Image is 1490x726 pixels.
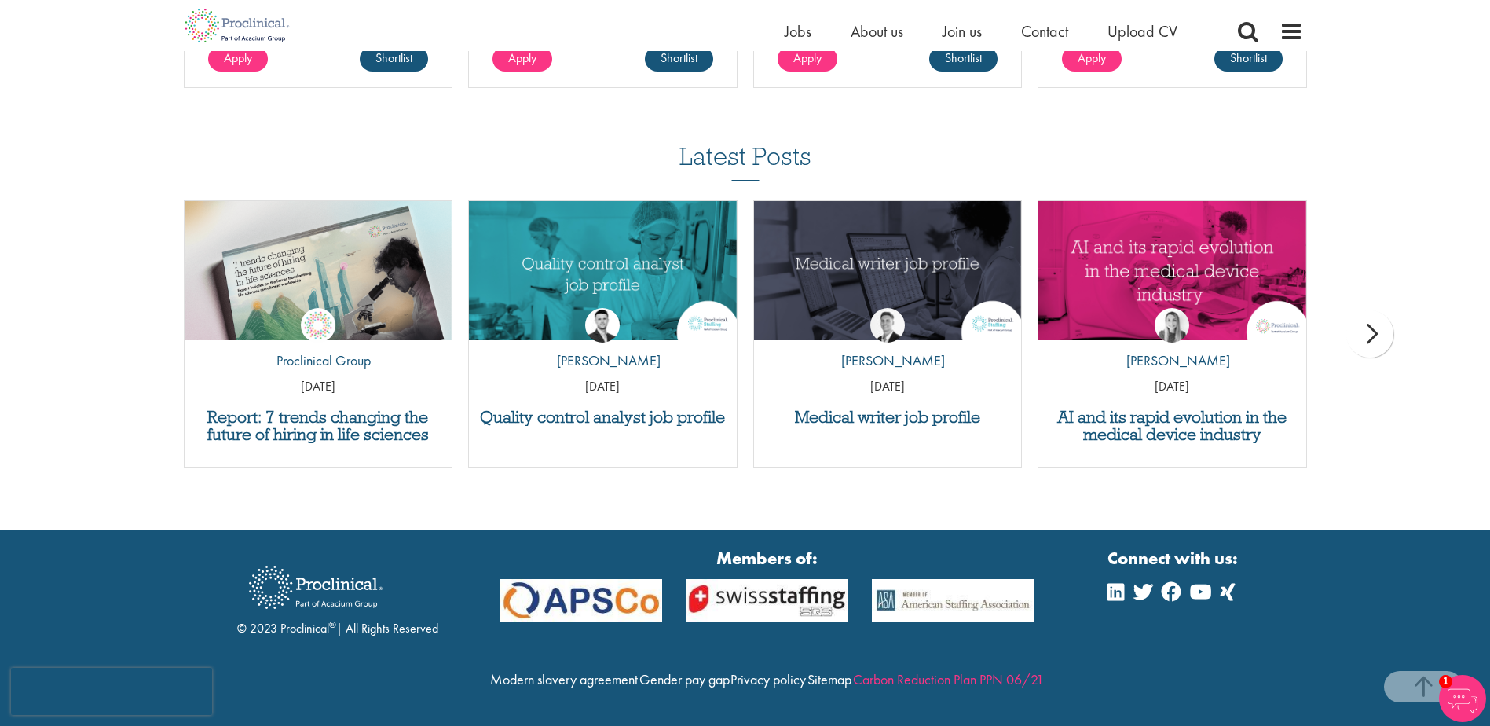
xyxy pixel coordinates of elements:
a: Quality control analyst job profile [477,409,729,426]
img: AI and Its Impact on the Medical Device Industry | Proclinical [1038,201,1306,340]
a: Link to a post [469,201,737,340]
div: next [1346,310,1393,357]
p: Proclinical Group [265,350,371,371]
img: Chatbot [1439,675,1486,722]
div: © 2023 Proclinical | All Rights Reserved [237,554,438,638]
a: Shortlist [360,46,428,71]
sup: ® [329,618,336,631]
img: quality control analyst job profile [469,201,737,340]
a: Hannah Burke [PERSON_NAME] [1115,308,1230,379]
a: Link to a post [1038,201,1306,340]
a: About us [851,21,903,42]
a: Shortlist [929,46,998,71]
img: APSCo [674,579,860,622]
img: Hannah Burke [1155,308,1189,343]
a: Link to a post [185,201,452,340]
span: Apply [508,49,536,66]
p: [DATE] [185,378,452,396]
p: [PERSON_NAME] [829,350,945,371]
a: Carbon Reduction Plan PPN 06/21 [853,670,1044,688]
a: Join us [943,21,982,42]
a: Jobs [785,21,811,42]
img: George Watson [870,308,905,343]
a: Sitemap [807,670,851,688]
p: [PERSON_NAME] [1115,350,1230,371]
h3: Latest Posts [679,143,811,181]
a: Apply [1062,46,1122,71]
span: 1 [1439,675,1452,688]
a: Contact [1021,21,1068,42]
span: Apply [793,49,822,66]
iframe: reCAPTCHA [11,668,212,715]
a: Shortlist [1214,46,1283,71]
p: [DATE] [1038,378,1306,396]
p: [PERSON_NAME] [545,350,661,371]
a: George Watson [PERSON_NAME] [829,308,945,379]
a: Apply [492,46,552,71]
a: Report: 7 trends changing the future of hiring in life sciences [192,409,445,443]
a: Modern slavery agreement [490,670,638,688]
p: [DATE] [754,378,1022,396]
a: Privacy policy [730,670,806,688]
strong: Members of: [500,546,1034,570]
strong: Connect with us: [1107,546,1241,570]
a: AI and its rapid evolution in the medical device industry [1046,409,1298,443]
img: Joshua Godden [585,308,620,343]
a: Shortlist [645,46,713,71]
img: Proclinical Recruitment [237,555,394,620]
a: Joshua Godden [PERSON_NAME] [545,308,661,379]
img: Proclinical: Life sciences hiring trends report 2025 [185,201,452,352]
img: APSCo [860,579,1046,622]
a: Upload CV [1107,21,1177,42]
a: Apply [778,46,837,71]
a: Link to a post [754,201,1022,340]
img: Proclinical Group [301,308,335,343]
p: [DATE] [469,378,737,396]
a: Proclinical Group Proclinical Group [265,308,371,379]
span: Apply [1078,49,1106,66]
a: Apply [208,46,268,71]
img: Medical writer job profile [754,201,1022,340]
img: APSCo [489,579,675,622]
a: Medical writer job profile [762,409,1014,426]
span: Apply [224,49,252,66]
a: Gender pay gap [639,670,730,688]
